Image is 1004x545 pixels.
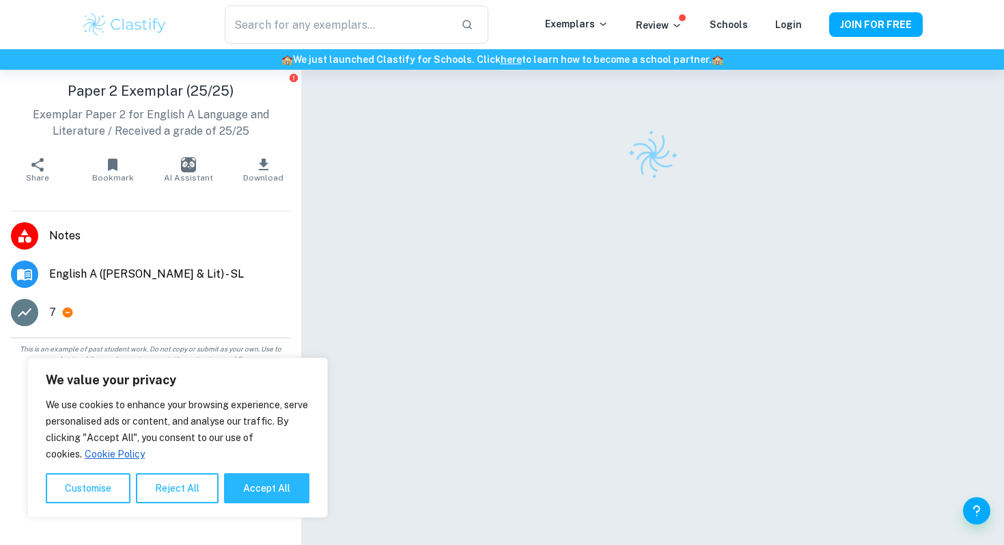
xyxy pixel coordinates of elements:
span: English A ([PERSON_NAME] & Lit) - SL [49,266,290,282]
a: Cookie Policy [84,448,145,460]
a: Login [775,19,802,30]
span: 🏫 [281,54,293,65]
p: 7 [49,304,56,321]
button: Reject All [136,473,219,503]
p: Review [636,18,682,33]
span: 🏫 [712,54,723,65]
button: Download [226,150,301,189]
button: JOIN FOR FREE [829,12,923,37]
button: Bookmark [75,150,150,189]
img: Clastify logo [81,11,168,38]
span: Notes [49,228,290,244]
input: Search for any exemplars... [225,5,450,44]
img: Clastify logo [619,122,686,189]
p: We use cookies to enhance your browsing experience, serve personalised ads or content, and analys... [46,397,309,462]
p: Exemplar Paper 2 for English A Language and Literature / Received a grade of 25/25 [11,107,290,139]
span: Download [243,173,283,183]
button: Help and Feedback [963,497,990,524]
p: Exemplars [545,16,609,31]
h6: We just launched Clastify for Schools. Click to learn how to become a school partner. [3,52,1001,67]
button: Accept All [224,473,309,503]
button: Report issue [288,72,298,83]
h1: Paper 2 Exemplar (25/25) [11,81,290,101]
a: here [501,54,522,65]
img: AI Assistant [181,157,196,172]
button: Customise [46,473,130,503]
button: AI Assistant [151,150,226,189]
span: Bookmark [92,173,134,183]
span: Share [26,173,49,183]
p: We value your privacy [46,372,309,388]
a: Schools [710,19,748,30]
span: AI Assistant [164,173,213,183]
span: This is an example of past student work. Do not copy or submit as your own. Use to understand the... [5,344,296,364]
div: We value your privacy [27,358,328,518]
